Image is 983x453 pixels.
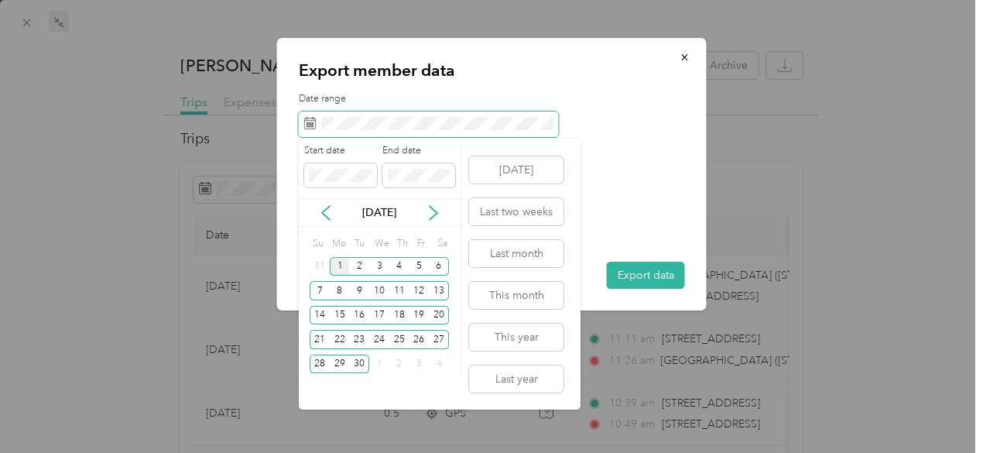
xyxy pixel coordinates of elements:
div: Fr [414,232,429,254]
div: Su [310,232,324,254]
div: 31 [310,257,330,276]
div: We [372,232,389,254]
p: [DATE] [347,204,412,221]
button: [DATE] [469,156,563,184]
div: 23 [349,330,369,349]
div: Mo [330,232,347,254]
div: 14 [310,306,330,325]
div: 27 [429,330,449,349]
div: 18 [389,306,409,325]
div: 5 [409,257,430,276]
div: 4 [389,257,409,276]
button: Last month [469,240,563,267]
div: 30 [349,355,369,374]
div: 22 [330,330,350,349]
div: 6 [429,257,449,276]
iframe: Everlance-gr Chat Button Frame [896,366,983,453]
div: 4 [429,355,449,374]
button: Last two weeks [469,198,563,225]
div: 9 [349,281,369,300]
div: Tu [351,232,366,254]
div: 15 [330,306,350,325]
div: Sa [434,232,449,254]
label: Date range [299,92,685,106]
button: This month [469,282,563,309]
div: 3 [369,257,389,276]
div: 2 [389,355,409,374]
div: 8 [330,281,350,300]
div: 10 [369,281,389,300]
div: 1 [330,257,350,276]
div: Th [395,232,409,254]
div: 11 [389,281,409,300]
p: Export member data [299,60,685,81]
div: 19 [409,306,430,325]
div: 28 [310,355,330,374]
div: 24 [369,330,389,349]
div: 3 [409,355,430,374]
div: 13 [429,281,449,300]
label: Start date [304,144,377,158]
div: 2 [349,257,369,276]
div: 29 [330,355,350,374]
button: This year [469,324,563,351]
div: 25 [389,330,409,349]
div: 16 [349,306,369,325]
div: 20 [429,306,449,325]
div: 12 [409,281,430,300]
div: 7 [310,281,330,300]
div: 1 [369,355,389,374]
label: End date [382,144,455,158]
button: Export data [607,262,685,289]
button: Last year [469,365,563,393]
div: 26 [409,330,430,349]
div: 21 [310,330,330,349]
div: 17 [369,306,389,325]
